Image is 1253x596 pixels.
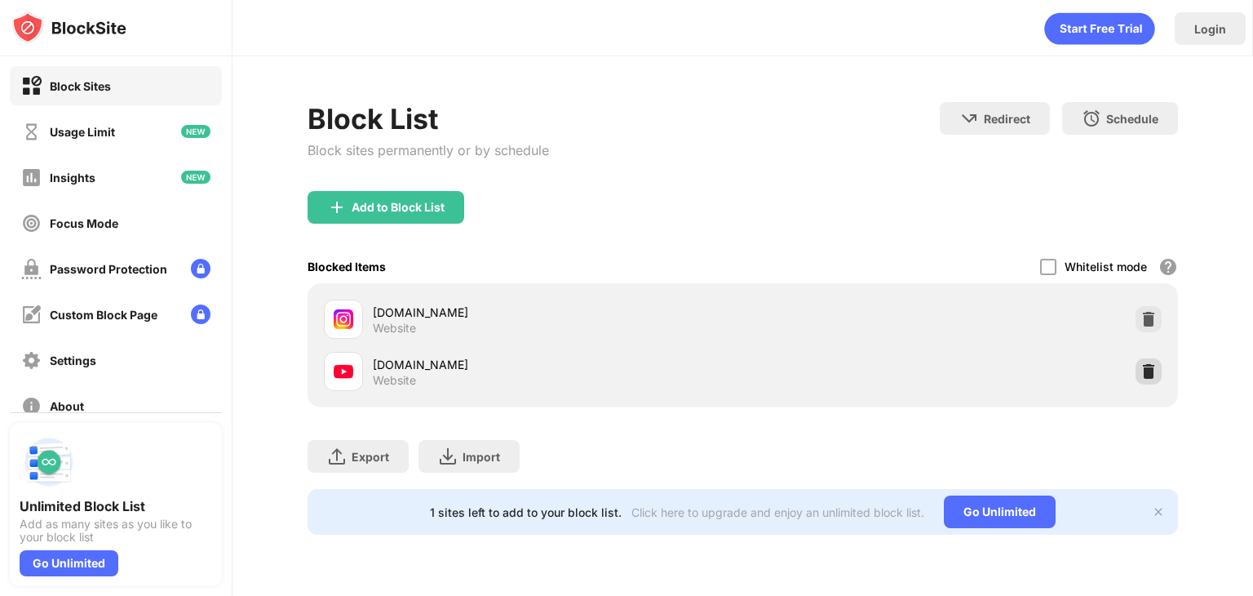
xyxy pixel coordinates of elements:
img: insights-off.svg [21,167,42,188]
div: Website [373,321,416,336]
div: Password Protection [50,262,167,276]
div: [DOMAIN_NAME] [373,356,742,373]
div: Whitelist mode [1065,260,1147,274]
div: Go Unlimited [944,496,1056,528]
img: favicons [334,309,353,329]
div: Login [1194,22,1226,36]
div: Usage Limit [50,125,115,139]
img: new-icon.svg [181,125,210,138]
div: Block Sites [50,79,111,93]
img: time-usage-off.svg [21,122,42,142]
img: focus-off.svg [21,213,42,234]
div: Schedule [1106,112,1158,126]
div: Focus Mode [50,216,118,230]
div: Add to Block List [352,201,445,214]
div: Custom Block Page [50,308,157,322]
img: settings-off.svg [21,350,42,371]
img: favicons [334,362,353,381]
div: Block sites permanently or by schedule [308,142,549,158]
div: animation [1044,12,1155,45]
img: block-on.svg [21,76,42,96]
img: lock-menu.svg [191,305,210,324]
div: [DOMAIN_NAME] [373,304,742,321]
img: about-off.svg [21,396,42,416]
div: Add as many sites as you like to your block list [20,518,212,544]
div: Insights [50,171,95,185]
div: Click here to upgrade and enjoy an unlimited block list. [631,505,924,519]
div: Export [352,450,389,464]
div: Blocked Items [308,260,386,274]
div: Import [463,450,500,464]
div: Go Unlimited [20,550,118,576]
img: x-button.svg [1152,505,1165,518]
div: Settings [50,354,96,367]
img: new-icon.svg [181,171,210,184]
img: lock-menu.svg [191,259,210,278]
div: Website [373,373,416,388]
div: Unlimited Block List [20,498,212,514]
div: Redirect [984,112,1030,126]
img: logo-blocksite.svg [11,11,126,44]
div: About [50,399,84,413]
div: 1 sites left to add to your block list. [430,505,622,519]
div: Block List [308,102,549,136]
img: push-block-list.svg [20,433,78,491]
img: password-protection-off.svg [21,259,42,279]
img: customize-block-page-off.svg [21,305,42,325]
